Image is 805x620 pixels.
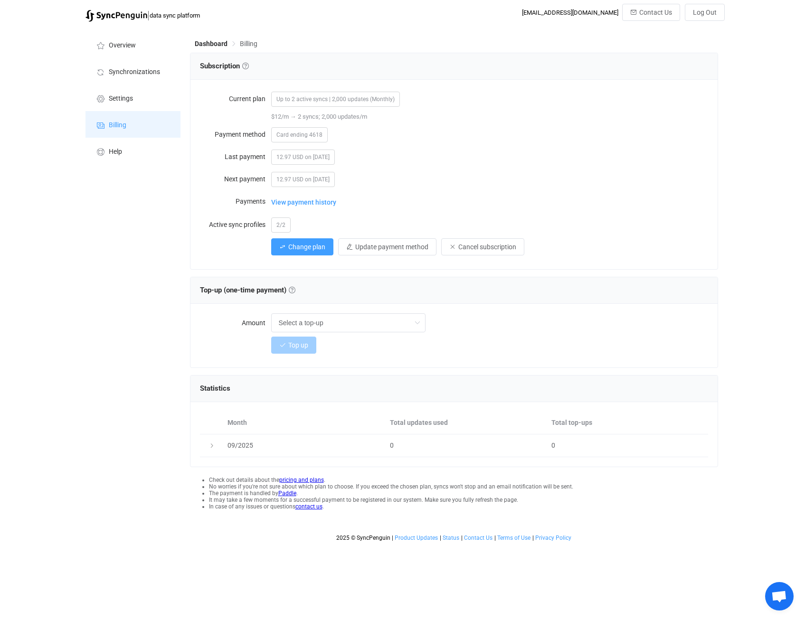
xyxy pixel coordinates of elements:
span: Help [109,148,122,156]
li: Check out details about the . [209,477,718,483]
div: 09/2025 [223,440,385,451]
div: Total updates used [385,417,547,428]
a: Help [85,138,180,164]
span: Status [443,535,459,541]
button: Log Out [685,4,725,21]
label: Next payment [200,169,271,188]
button: Cancel subscription [441,238,524,255]
a: Paddle [278,490,296,497]
a: Contact Us [464,535,493,541]
span: View payment history [271,193,336,212]
label: Current plan [200,89,271,108]
li: The payment is handled by . [209,490,718,497]
span: Up to 2 active syncs | 2,000 updates (Monthly) [271,92,400,107]
span: | [494,535,496,541]
label: Payments [200,192,271,211]
span: Change plan [288,243,325,251]
div: Breadcrumb [195,40,257,47]
a: Settings [85,85,180,111]
label: Amount [200,313,271,332]
label: Active sync profiles [200,215,271,234]
span: Top up [288,341,308,349]
input: Select a top-up [271,313,426,332]
a: pricing and plans [279,477,324,483]
span: Dashboard [195,40,227,47]
span: Product Updates [395,535,438,541]
a: Billing [85,111,180,138]
li: It may take a few moments for a successful payment to be registered in our system. Make sure you ... [209,497,718,503]
span: Billing [240,40,257,47]
li: In case of any issues or questions . [209,503,718,510]
label: Last payment [200,147,271,166]
div: 0 [547,440,708,451]
span: | [392,535,393,541]
a: Synchronizations [85,58,180,85]
span: $12/m → 2 syncs; 2,000 updates/m [271,113,367,120]
button: Contact Us [622,4,680,21]
button: Change plan [271,238,333,255]
label: Payment method [200,125,271,144]
a: Status [442,535,460,541]
span: Billing [109,122,126,129]
span: 2025 © SyncPenguin [336,535,390,541]
span: Overview [109,42,136,49]
span: 12.97 USD on [DATE] [271,150,335,165]
span: Subscription [200,62,249,70]
div: Month [223,417,385,428]
span: Log Out [693,9,717,16]
span: | [147,9,150,22]
a: contact us [295,503,322,510]
a: Product Updates [394,535,438,541]
span: | [461,535,463,541]
a: Privacy Policy [535,535,572,541]
span: Top-up (one-time payment) [200,286,295,294]
a: Overview [85,31,180,58]
a: Terms of Use [497,535,531,541]
div: 0 [385,440,547,451]
button: Update payment method [338,238,436,255]
span: Settings [109,95,133,103]
span: data sync platform [150,12,200,19]
span: Privacy Policy [535,535,571,541]
a: |data sync platform [85,9,200,22]
div: [EMAIL_ADDRESS][DOMAIN_NAME] [522,9,618,16]
a: Open chat [765,582,794,611]
span: Update payment method [355,243,428,251]
li: No worries if you're not sure about which plan to choose. If you exceed the chosen plan, syncs wo... [209,483,718,490]
span: Statistics [200,384,230,393]
span: 12.97 USD on [DATE] [271,172,335,187]
div: Total top-ups [547,417,708,428]
span: Card ending 4618 [271,127,328,142]
img: syncpenguin.svg [85,10,147,22]
span: | [532,535,534,541]
span: 2/2 [271,217,291,233]
span: Contact Us [639,9,672,16]
button: Top up [271,337,316,354]
span: Synchronizations [109,68,160,76]
span: | [440,535,441,541]
span: Cancel subscription [458,243,516,251]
